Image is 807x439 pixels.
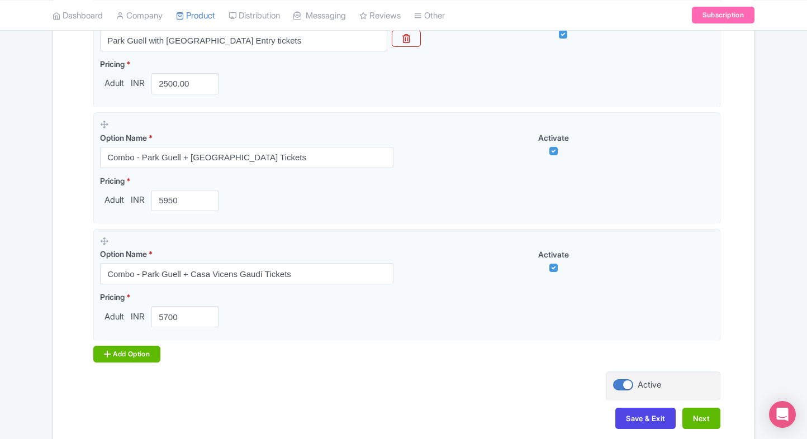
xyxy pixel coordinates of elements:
[692,7,754,23] a: Subscription
[100,292,125,302] span: Pricing
[100,263,393,284] input: Option Name
[151,306,219,327] input: 0.0
[93,346,160,362] div: Add Option
[100,59,125,69] span: Pricing
[100,147,393,168] input: Option Name
[100,249,147,259] span: Option Name
[151,190,219,211] input: 0.0
[615,408,676,429] button: Save & Exit
[100,30,387,51] input: Option Name
[100,194,129,207] span: Adult
[100,77,129,90] span: Adult
[151,73,219,94] input: 0.00
[538,133,569,142] span: Activate
[100,133,147,142] span: Option Name
[638,379,661,392] div: Active
[129,311,147,323] span: INR
[129,194,147,207] span: INR
[129,77,147,90] span: INR
[100,176,125,185] span: Pricing
[538,250,569,259] span: Activate
[100,311,129,323] span: Adult
[682,408,720,429] button: Next
[769,401,796,428] div: Open Intercom Messenger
